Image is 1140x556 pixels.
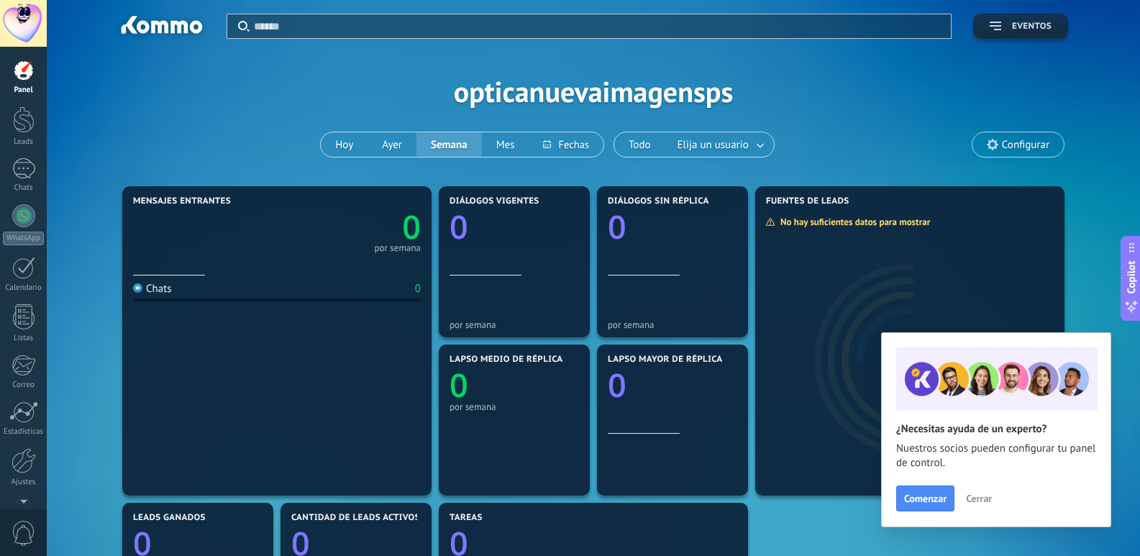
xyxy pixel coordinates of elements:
[3,183,45,193] div: Chats
[1124,260,1139,293] span: Copilot
[3,232,44,245] div: WhatsApp
[416,132,482,157] button: Semana
[133,513,206,523] span: Leads ganados
[3,427,45,437] div: Estadísticas
[450,513,483,523] span: Tareas
[1012,22,1052,32] span: Eventos
[291,513,420,523] span: Cantidad de leads activos
[3,86,45,95] div: Panel
[766,196,849,206] span: Fuentes de leads
[450,196,539,206] span: Diálogos vigentes
[374,245,421,252] div: por semana
[765,216,940,228] div: No hay suficientes datos para mostrar
[1002,139,1049,151] span: Configurar
[415,282,421,296] div: 0
[896,422,1096,436] h2: ¿Necesitas ayuda de un experto?
[966,493,992,503] span: Cerrar
[450,355,563,365] span: Lapso medio de réplica
[482,132,529,157] button: Mes
[608,363,626,407] text: 0
[608,196,709,206] span: Diálogos sin réplica
[3,380,45,390] div: Correo
[904,493,947,503] span: Comenzar
[321,132,368,157] button: Hoy
[675,135,752,155] span: Elija un usuario
[608,205,626,249] text: 0
[959,488,998,509] button: Cerrar
[665,132,774,157] button: Elija un usuario
[277,205,421,249] a: 0
[133,283,142,293] img: Chats
[529,132,603,157] button: Fechas
[133,196,231,206] span: Mensajes entrantes
[3,478,45,487] div: Ajustes
[614,132,665,157] button: Todo
[608,319,737,330] div: por semana
[450,363,468,407] text: 0
[896,442,1096,470] span: Nuestros socios pueden configurar tu panel de control.
[3,334,45,343] div: Listas
[3,283,45,293] div: Calendario
[133,282,172,296] div: Chats
[973,14,1068,39] button: Eventos
[608,355,722,365] span: Lapso mayor de réplica
[450,319,579,330] div: por semana
[450,401,579,412] div: por semana
[402,205,421,249] text: 0
[450,205,468,249] text: 0
[368,132,416,157] button: Ayer
[3,137,45,147] div: Leads
[896,486,954,511] button: Comenzar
